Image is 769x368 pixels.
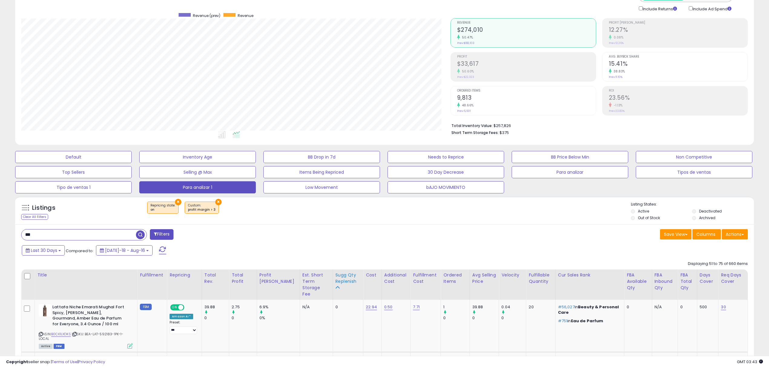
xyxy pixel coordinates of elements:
span: | SKU: BEA-LAT-592183-1PK-1-LOCAL [39,332,124,341]
button: Filters [150,229,173,240]
div: N/A [655,304,673,310]
div: 0.04 [501,304,526,310]
div: Total Profit [232,272,254,285]
div: 20 [529,304,550,310]
div: Repricing [170,272,199,278]
h2: 12.27% [609,26,748,35]
div: 0 [472,315,499,321]
div: 0 [232,315,257,321]
button: Save View [660,229,691,239]
div: Sugg Qty Replenish [335,272,361,285]
span: ROI [609,89,748,92]
small: Prev: 11.10% [609,75,622,79]
div: 0 [443,315,469,321]
h2: 23.56% [609,94,748,102]
button: 30 Day Decrease [388,166,504,178]
h2: $274,010 [457,26,596,35]
button: Top Sellers [15,166,132,178]
button: Columns [692,229,721,239]
span: [DATE]-18 - Aug-16 [105,247,145,253]
div: Req Days Cover [721,272,745,285]
div: Days Cover [700,272,716,285]
span: Beauty & Personal Care [558,304,619,315]
div: 1 [443,304,469,310]
p: in [558,318,620,324]
div: Cost [366,272,379,278]
div: Ordered Items [443,272,467,285]
span: Last 30 Days [31,247,57,253]
span: Repricing state : [150,203,175,212]
small: 50.60% [460,69,474,74]
a: Privacy Policy [78,359,105,365]
button: Needs to Reprice [388,151,504,163]
div: 39.88 [472,304,499,310]
div: Include Returns [634,5,684,12]
div: FBA inbound Qty [655,272,675,291]
button: Low Movement [263,181,380,193]
strong: Copyright [6,359,28,365]
span: OFF [183,305,193,310]
a: 22.94 [366,304,377,310]
div: 0 [501,315,526,321]
label: Out of Stock [638,215,660,220]
div: Cur Sales Rank [558,272,622,278]
div: Avg Selling Price [472,272,497,285]
li: $257,826 [451,122,744,129]
small: 0.08% [612,35,624,40]
span: 2025-09-17 03:43 GMT [737,359,763,365]
button: Tipos de ventas [636,166,752,178]
div: Fulfillment Cost [413,272,438,285]
div: ASIN: [39,304,133,348]
div: FBA Total Qty [680,272,695,291]
button: Para analizar [512,166,628,178]
span: Profit [457,55,596,59]
span: Revenue (prev) [193,13,220,18]
div: Est. Short Term Storage Fee [302,272,330,297]
button: × [175,199,181,205]
div: Velocity [501,272,523,278]
button: [DATE]-18 - Aug-16 [96,245,153,256]
button: BB Drop in 7d [263,151,380,163]
div: Amazon AI * [170,314,193,319]
h2: 15.41% [609,60,748,69]
a: 30 [721,304,726,310]
small: FBM [140,304,152,310]
small: -1.13% [612,103,623,108]
small: Prev: 23.83% [609,109,625,113]
b: Lattafa Niche Emarati Mughal Fort Spicy, [PERSON_NAME], Gourmand, Amber Eau de Parfum for Everyon... [52,304,126,328]
span: Columns [696,231,715,237]
div: Include Ad Spend [684,5,741,12]
div: N/A [302,304,328,310]
b: Short Term Storage Fees: [451,130,499,135]
div: 6.9% [259,304,300,310]
button: Non Competitive [636,151,752,163]
div: profit margin > 3 [188,208,216,212]
h2: 9,813 [457,94,596,102]
small: Prev: 6,601 [457,109,471,113]
div: 0 [204,315,229,321]
span: Profit [PERSON_NAME] [609,21,748,25]
span: #751 [558,318,568,324]
button: Inventory Age [139,151,256,163]
div: 0 [335,304,359,310]
a: 7.71 [413,304,420,310]
button: Items Being Repriced [263,166,380,178]
span: $375 [500,130,509,135]
small: 38.83% [612,69,625,74]
h5: Listings [32,204,55,212]
img: 41LWHTwuP8L._SL40_.jpg [39,304,51,316]
span: Avg. Buybox Share [609,55,748,59]
div: 39.88 [204,304,229,310]
div: Additional Cost [384,272,408,285]
button: BB Price Below Min [512,151,628,163]
span: Revenue [238,13,253,18]
a: Terms of Use [52,359,78,365]
div: Profit [PERSON_NAME] [259,272,297,285]
div: 2.75 [232,304,257,310]
div: on [150,208,175,212]
span: ON [171,305,178,310]
span: FBM [54,344,64,349]
div: Title [37,272,135,278]
span: Ordered Items [457,89,596,92]
h2: $33,617 [457,60,596,69]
